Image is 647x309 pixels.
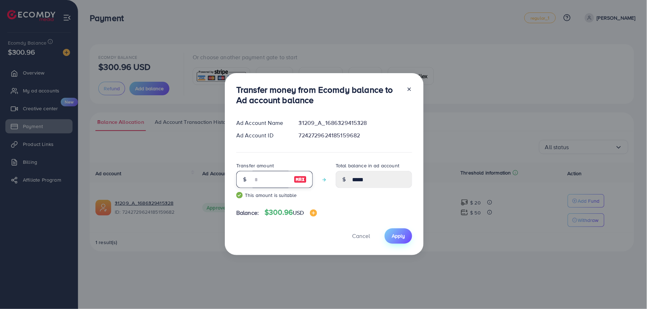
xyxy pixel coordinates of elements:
[352,232,370,240] span: Cancel
[236,192,313,199] small: This amount is suitable
[231,119,293,127] div: Ad Account Name
[294,175,307,184] img: image
[617,277,642,304] iframe: Chat
[236,162,274,169] label: Transfer amount
[293,119,418,127] div: 31209_A_1686329415328
[310,209,317,217] img: image
[293,209,304,217] span: USD
[236,85,401,105] h3: Transfer money from Ecomdy balance to Ad account balance
[236,209,259,217] span: Balance:
[236,192,243,198] img: guide
[336,162,399,169] label: Total balance in ad account
[343,228,379,244] button: Cancel
[293,131,418,140] div: 7242729624185159682
[385,228,412,244] button: Apply
[392,232,405,239] span: Apply
[231,131,293,140] div: Ad Account ID
[265,208,317,217] h4: $300.96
